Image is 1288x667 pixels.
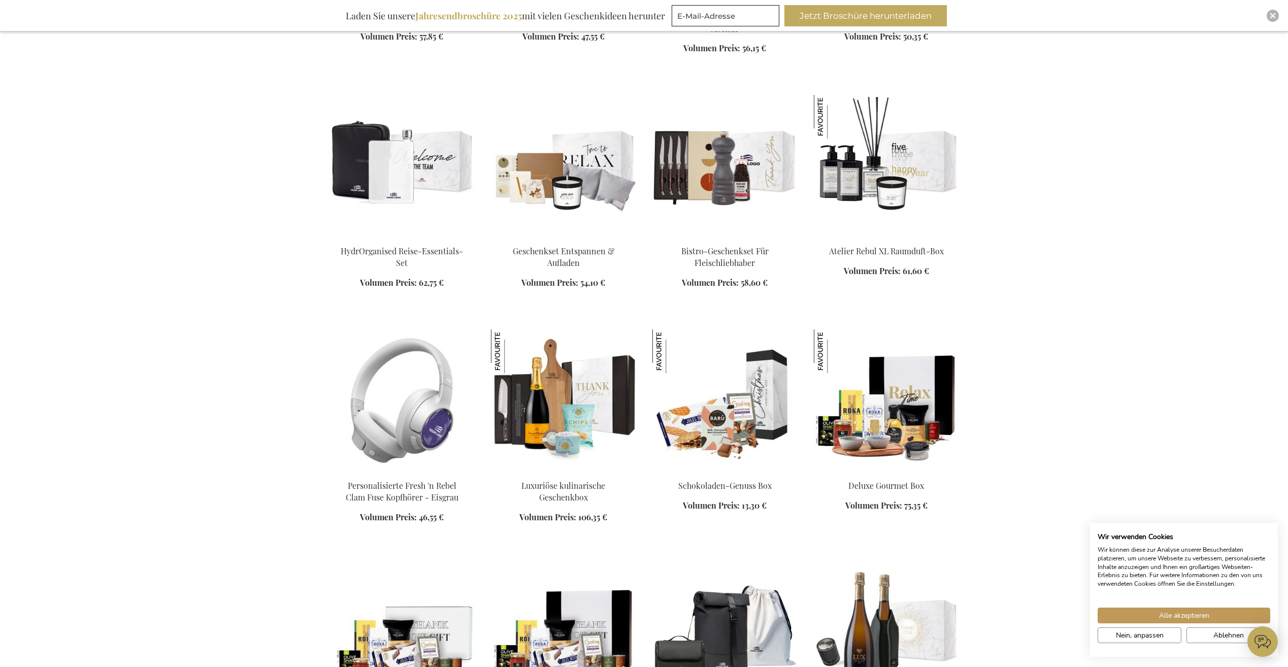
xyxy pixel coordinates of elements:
[844,31,901,42] span: Volumen Preis:
[360,31,443,43] a: Volumen Preis: 57,85 €
[672,12,777,34] a: Geschenkset Für Gemütliche Abende
[360,512,444,523] a: Volumen Preis: 46,55 €
[581,31,605,42] span: 47,55 €
[678,480,772,491] a: Schokoladen-Genuss Box
[814,233,959,243] a: Atelier Rebul XL Home Fragrance Box Atelier Rebul XL Raumduft-Box
[521,277,578,288] span: Volumen Preis:
[844,31,928,43] a: Volumen Preis: 50,35 €
[683,500,767,512] a: Volumen Preis: 13,30 €
[341,5,670,26] div: Laden Sie unsere mit vielen Geschenkideen herunter
[1098,627,1181,643] button: cookie Einstellungen anpassen
[491,329,636,472] img: Luxury Culinary Gift Box
[360,277,417,288] span: Volumen Preis:
[329,329,475,472] img: Personalised Fresh 'n Rebel Clam Fuse Headphone - Ice Grey
[682,277,768,289] a: Volumen Preis: 58,60 €
[1247,626,1278,657] iframe: belco-activator-frame
[683,43,740,53] span: Volumen Preis:
[415,10,522,22] b: Jahresendbroschüre 2025
[681,246,769,268] a: Bistro-Geschenkset Für Fleischliebhaber
[521,480,605,503] a: Luxuriöse kulinarische Geschenkbox
[1116,630,1164,641] span: Nein, anpassen
[360,277,444,289] a: Volumen Preis: 62,75 €
[1270,13,1276,19] img: Close
[682,277,739,288] span: Volumen Preis:
[329,233,475,243] a: HydrOrganised Travel Essentials Set
[683,500,740,511] span: Volumen Preis:
[652,468,798,477] a: Schokoladen-Genuss Box Schokoladen-Genuss Box
[491,233,636,243] a: Relax & Recharge Gift Set
[829,246,944,256] a: Atelier Rebul XL Raumduft-Box
[814,329,857,373] img: Deluxe Gourmet Box
[1098,532,1270,542] h2: Wir verwenden Cookies
[814,95,857,139] img: Atelier Rebul XL Raumduft-Box
[519,512,607,523] a: Volumen Preis: 106,35 €
[844,265,901,276] span: Volumen Preis:
[491,468,636,477] a: Luxury Culinary Gift Box Luxuriöse kulinarische Geschenkbox
[329,468,475,477] a: Personalised Fresh 'n Rebel Clam Fuse Headphone - Ice Grey
[845,500,902,511] span: Volumen Preis:
[844,265,929,277] a: Volumen Preis: 61,60 €
[1098,546,1270,588] p: Wir können diese zur Analyse unserer Besucherdaten platzieren, um unsere Webseite zu verbessern, ...
[652,95,798,237] img: Bistro-Geschenkset Für Fleischliebhaber
[1159,610,1209,621] span: Alle akzeptieren
[814,468,959,477] a: ARCA-20055 Deluxe Gourmet Box
[521,277,605,289] a: Volumen Preis: 54,10 €
[652,329,798,472] img: Schokoladen-Genuss Box
[845,500,928,512] a: Volumen Preis: 75,35 €
[1098,608,1270,623] button: Akzeptieren Sie alle cookies
[903,265,929,276] span: 61,60 €
[580,277,605,288] span: 54,10 €
[683,43,766,54] a: Volumen Preis: 56,15 €
[341,246,463,268] a: HydrOrganised Reise-Essentials-Set
[1213,630,1244,641] span: Ablehnen
[360,31,417,42] span: Volumen Preis:
[522,31,579,42] span: Volumen Preis:
[360,512,417,522] span: Volumen Preis:
[522,31,605,43] a: Volumen Preis: 47,55 €
[652,329,696,373] img: Schokoladen-Genuss Box
[652,233,798,243] a: Bistro-Geschenkset Für Fleischliebhaber
[491,329,535,373] img: Luxuriöse kulinarische Geschenkbox
[672,5,779,26] input: E-Mail-Adresse
[513,246,614,268] a: Geschenkset Entspannen & Aufladen
[519,512,576,522] span: Volumen Preis:
[419,512,444,522] span: 46,55 €
[1267,10,1279,22] div: Close
[329,95,475,237] img: HydrOrganised Travel Essentials Set
[903,31,928,42] span: 50,35 €
[814,95,959,237] img: Atelier Rebul XL Home Fragrance Box
[1186,627,1270,643] button: Alle verweigern cookies
[491,95,636,237] img: Relax & Recharge Gift Set
[848,480,924,491] a: Deluxe Gourmet Box
[741,277,768,288] span: 58,60 €
[419,277,444,288] span: 62,75 €
[419,31,443,42] span: 57,85 €
[742,500,767,511] span: 13,30 €
[784,5,947,26] button: Jetzt Broschüre herunterladen
[742,43,766,53] span: 56,15 €
[814,329,959,472] img: ARCA-20055
[578,512,607,522] span: 106,35 €
[904,500,928,511] span: 75,35 €
[672,5,782,29] form: marketing offers and promotions
[346,480,458,503] a: Personalisierte Fresh 'n Rebel Clam Fuse Kopfhörer - Eisgrau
